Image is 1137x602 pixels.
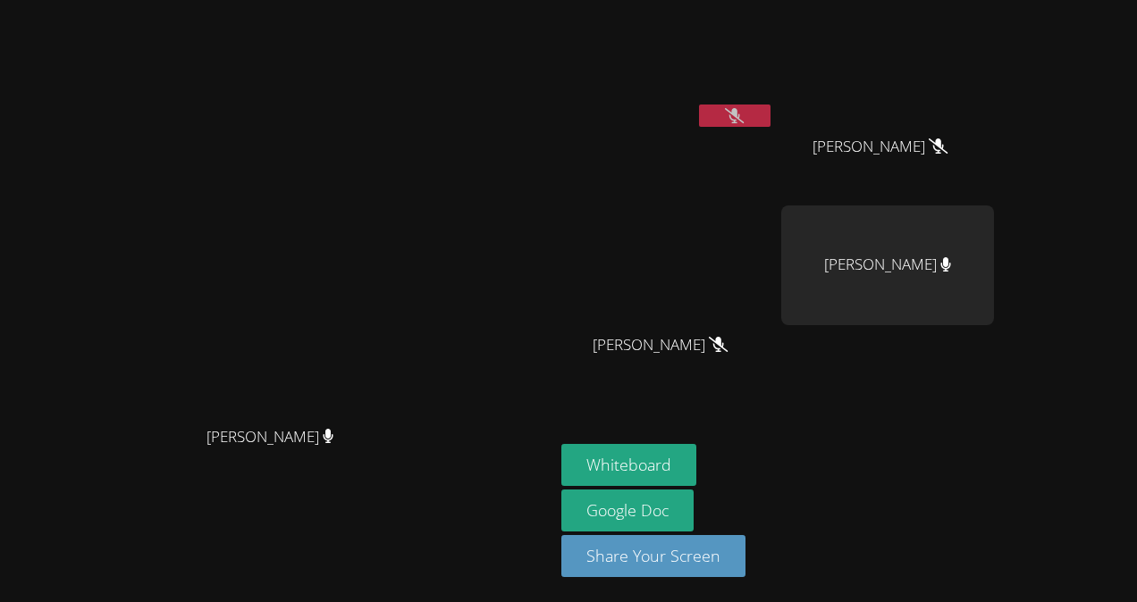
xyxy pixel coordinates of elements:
[206,424,334,450] span: [PERSON_NAME]
[561,489,694,531] a: Google Doc
[561,444,696,486] button: Whiteboard
[561,535,745,577] button: Share Your Screen
[593,332,728,358] span: [PERSON_NAME]
[781,205,994,325] div: [PERSON_NAME]
[813,134,947,160] span: [PERSON_NAME]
